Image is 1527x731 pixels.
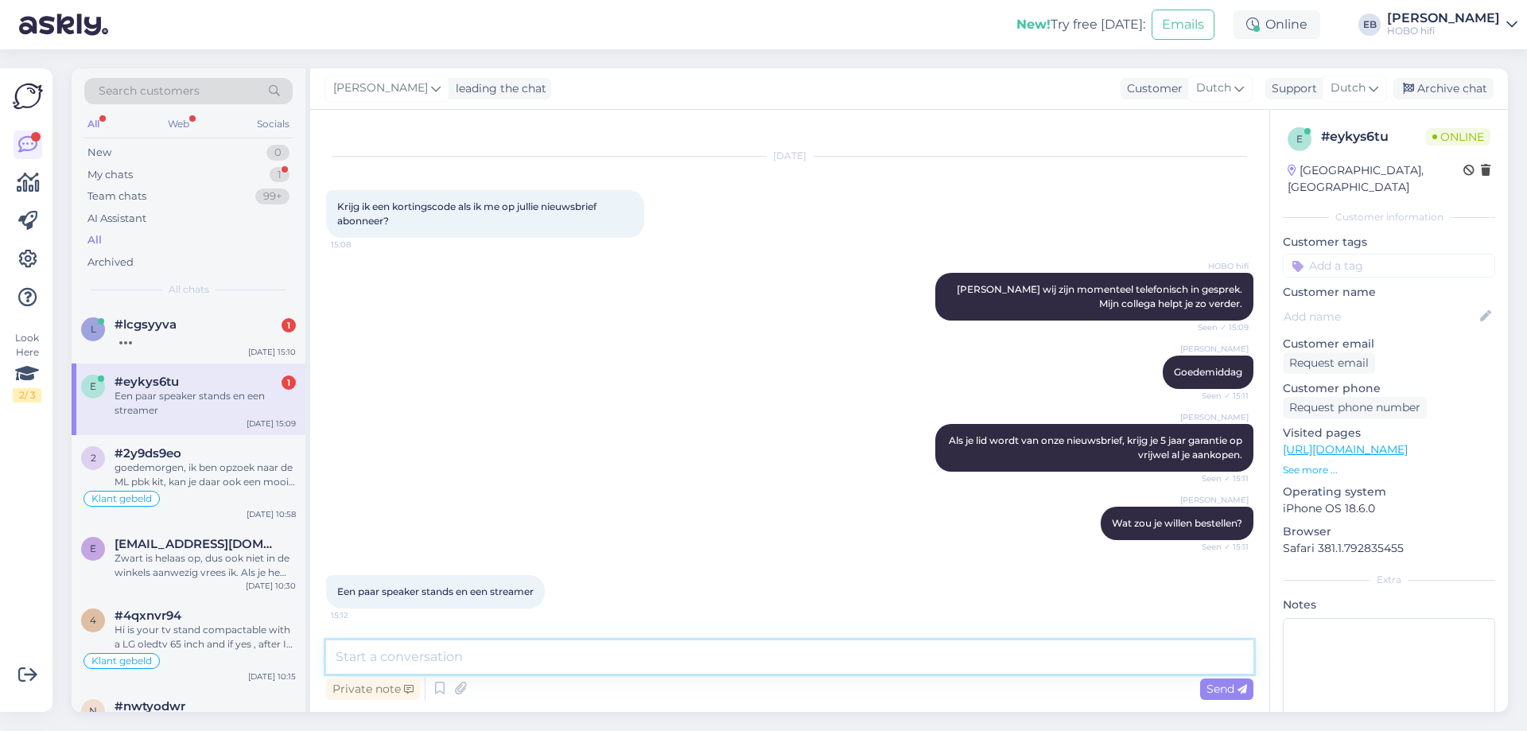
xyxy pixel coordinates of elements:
div: Archived [87,255,134,270]
span: Seen ✓ 15:11 [1189,472,1249,484]
a: [PERSON_NAME]HOBO hifi [1387,12,1517,37]
div: Request phone number [1283,397,1427,418]
div: [PERSON_NAME] [1387,12,1500,25]
span: Klant gebeld [91,656,152,666]
span: [PERSON_NAME] [1180,494,1249,506]
div: 1 [282,318,296,332]
span: 4 [90,614,96,626]
div: 0 [266,145,289,161]
div: My chats [87,167,133,183]
b: New! [1016,17,1051,32]
div: EB [1358,14,1381,36]
div: Try free [DATE]: [1016,15,1145,34]
div: [GEOGRAPHIC_DATA], [GEOGRAPHIC_DATA] [1288,162,1463,196]
p: Visited pages [1283,425,1495,441]
div: [DATE] 10:15 [248,671,296,682]
div: Customer information [1283,210,1495,224]
span: Krijg ik een kortingscode als ik me op jullie nieuwsbrief abonneer? [337,200,599,227]
div: Request email [1283,352,1375,374]
span: n [89,705,97,717]
span: #eykys6tu [115,375,179,389]
div: # eykys6tu [1321,127,1426,146]
div: 1 [282,375,296,390]
span: Klant gebeld [91,494,152,504]
p: Safari 381.1.792835455 [1283,540,1495,557]
p: Notes [1283,597,1495,613]
div: Support [1265,80,1317,97]
span: Seen ✓ 15:11 [1189,390,1249,402]
span: Als je lid wordt van onze nieuwsbrief, krijg je 5 jaar garantie op vrijwel al je aankopen. [949,434,1245,461]
span: #nwtyodwr [115,699,185,714]
div: Look Here [13,331,41,402]
span: Een paar speaker stands en een streamer [337,585,534,597]
div: [DATE] 15:09 [247,418,296,430]
div: 1 [270,167,289,183]
span: erwin@beekbol.com [115,537,280,551]
div: AI Assistant [87,211,146,227]
span: e [90,380,96,392]
div: All [84,114,103,134]
span: [PERSON_NAME] [333,80,428,97]
span: Goedemiddag [1174,366,1242,378]
div: All [87,232,102,248]
input: Add name [1284,308,1477,325]
span: e [90,542,96,554]
span: 2 [91,452,96,464]
div: 2 / 3 [13,388,41,402]
div: New [87,145,111,161]
span: [PERSON_NAME] wij zijn momenteel telefonisch in gesprek. Mijn collega helpt je zo verder. [957,283,1245,309]
div: Online [1234,10,1320,39]
p: See more ... [1283,463,1495,477]
span: #lcgsyyva [115,317,177,332]
span: HOBO hifi [1189,260,1249,272]
p: Operating system [1283,484,1495,500]
span: Online [1426,128,1490,146]
span: 15:12 [331,609,390,621]
div: Archive chat [1393,78,1494,99]
div: [DATE] 10:58 [247,508,296,520]
span: All chats [169,282,209,297]
div: HOBO hifi [1387,25,1500,37]
div: Een paar speaker stands en een streamer [115,389,296,418]
div: Private note [326,679,420,700]
span: Wat zou je willen bestellen? [1112,517,1242,529]
span: Seen ✓ 15:09 [1189,321,1249,333]
div: Hi is your tv stand compactable with a LG oledtv 65 inch and if yes , after I order when will be ... [115,623,296,651]
button: Emails [1152,10,1214,40]
div: Socials [254,114,293,134]
input: Add a tag [1283,254,1495,278]
div: leading the chat [449,80,546,97]
span: e [1296,133,1303,145]
div: Web [165,114,192,134]
span: [PERSON_NAME] [1180,411,1249,423]
img: Askly Logo [13,81,43,111]
span: Send [1206,682,1247,696]
p: Customer email [1283,336,1495,352]
span: l [91,323,96,335]
p: Customer phone [1283,380,1495,397]
span: #4qxnvr94 [115,609,181,623]
p: Customer tags [1283,234,1495,251]
div: [DATE] 10:30 [246,580,296,592]
span: Dutch [1196,80,1231,97]
div: 99+ [255,189,289,204]
p: iPhone OS 18.6.0 [1283,500,1495,517]
span: 15:08 [331,239,390,251]
div: goedemorgen, ik ben opzoek naar de ML pbk kit, kan je daar ook een mooie korting op geven dan bes... [115,461,296,489]
span: Seen ✓ 15:11 [1189,541,1249,553]
div: Customer [1121,80,1183,97]
span: Search customers [99,83,200,99]
span: [PERSON_NAME] [1180,343,1249,355]
p: Customer name [1283,284,1495,301]
span: Dutch [1331,80,1366,97]
div: Extra [1283,573,1495,587]
span: #2y9ds9eo [115,446,181,461]
p: Browser [1283,523,1495,540]
div: Team chats [87,189,146,204]
div: [DATE] [326,149,1253,163]
div: [DATE] 15:10 [248,346,296,358]
a: [URL][DOMAIN_NAME] [1283,442,1408,457]
div: Zwart is helaas op, dus ook niet in de winkels aanwezig vrees ik. Als je hem eerst wil zien, advi... [115,551,296,580]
